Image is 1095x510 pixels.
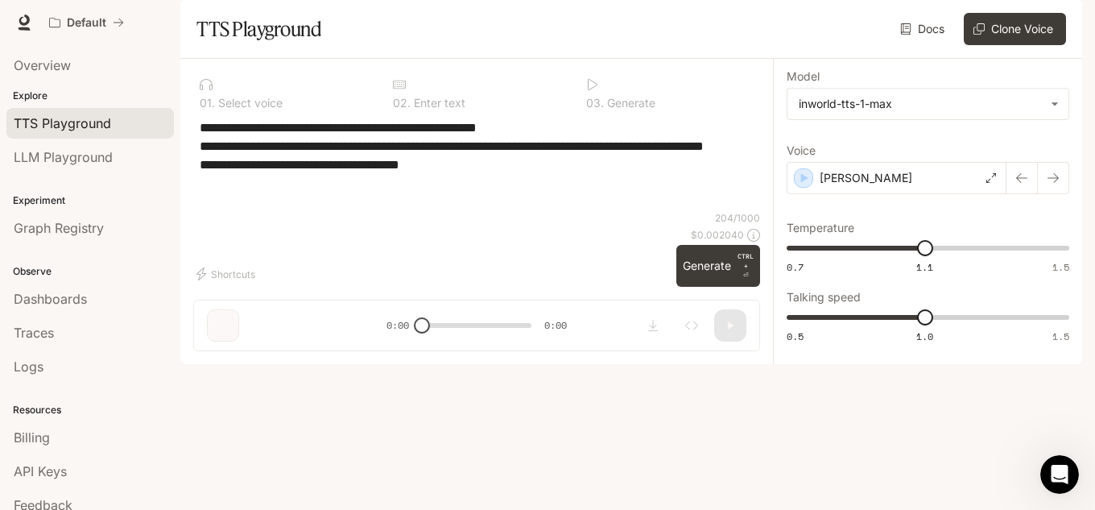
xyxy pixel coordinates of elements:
p: 0 1 . [200,97,215,109]
p: [PERSON_NAME] [820,170,912,186]
p: 0 3 . [586,97,604,109]
p: Temperature [787,222,854,234]
p: ⏎ [738,251,754,280]
button: Clone Voice [964,13,1066,45]
p: CTRL + [738,251,754,271]
div: inworld-tts-1-max [787,89,1068,119]
p: Generate [604,97,655,109]
p: Voice [787,145,816,156]
span: 0.7 [787,260,804,274]
span: 1.1 [916,260,933,274]
span: 0.5 [787,330,804,343]
a: Docs [897,13,951,45]
p: Talking speed [787,292,861,303]
button: All workspaces [42,6,131,39]
h1: TTS Playground [196,13,321,45]
button: GenerateCTRL +⏎ [676,245,760,287]
p: 0 2 . [393,97,411,109]
p: Enter text [411,97,465,109]
p: Select voice [215,97,283,109]
p: Model [787,71,820,82]
span: 1.5 [1052,330,1069,343]
p: Default [67,16,106,30]
span: 1.5 [1052,260,1069,274]
span: 1.0 [916,330,933,343]
button: Shortcuts [193,261,262,287]
iframe: Intercom live chat [1040,455,1079,494]
div: inworld-tts-1-max [799,96,1043,112]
